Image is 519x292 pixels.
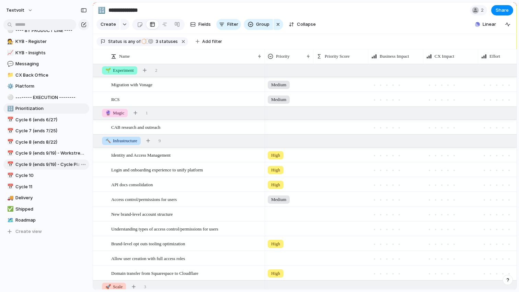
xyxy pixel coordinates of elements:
span: CAB research and outreach [111,123,160,131]
div: 🚚 [7,194,12,202]
span: Shipped [15,206,87,213]
span: CX Back Office [15,72,87,79]
button: 📅 [6,139,13,146]
span: Delivery [15,194,87,201]
button: Collapse [286,19,319,30]
div: 🔢Prioritization [3,103,89,114]
button: Fields [187,19,214,30]
span: Access control/permissions for users [111,195,177,203]
button: Create [96,19,119,30]
span: Filter [227,21,238,28]
div: ⚙️ [7,82,12,90]
a: 🧑‍⚖️KYB - Register [3,36,89,47]
button: 📅 [6,161,13,168]
span: Effort [489,53,500,60]
span: Priority [276,53,290,60]
div: 📈 [7,49,12,57]
button: Share [491,5,513,15]
a: ✅Shipped [3,204,89,214]
button: 🚚 [6,194,13,201]
span: Experiment [105,67,134,74]
div: 🧑‍⚖️ [7,38,12,46]
span: 🌱 [105,68,111,73]
a: 📅Cycle 8 (ends 8/22) [3,137,89,147]
span: CX Impact [435,53,454,60]
a: 📅Cycle 9 (ends 9/19) - Workstreams [3,148,89,158]
a: ⚙️Platform [3,81,89,91]
a: 💬Messaging [3,59,89,69]
span: Infrastructure [105,137,137,144]
span: High [271,167,280,173]
div: 📅 [7,172,12,180]
a: 📅Cycle 11 [3,182,89,192]
span: Business Impact [380,53,409,60]
span: High [271,240,280,247]
span: Cycle 7 (ends 7/25) [15,127,87,134]
span: Medium [271,96,286,103]
span: Share [496,7,509,14]
span: textvolt [6,7,24,14]
span: Add filter [202,38,222,45]
span: any of [127,38,140,45]
span: Create [101,21,116,28]
span: Fields [198,21,211,28]
span: Group [256,21,269,28]
button: 💬 [6,60,13,67]
div: 📅 [7,138,12,146]
div: 🔢 [7,105,12,113]
div: ✅ [7,205,12,213]
a: 🗺️Roadmap [3,215,89,225]
div: 🔢 [98,5,105,15]
span: New brand-level account structure [111,210,173,218]
span: Roadmap [15,217,87,224]
a: 📁CX Back Office [3,70,89,80]
button: Group [244,19,273,30]
button: 📅 [6,127,13,134]
span: Cycle 6 (ends 6/27) [15,116,87,123]
button: Linear [472,19,499,30]
a: 🚚Delivery [3,193,89,203]
span: -------- EXECUTION -------- [15,94,87,101]
button: Create view [3,226,89,237]
span: API docs consolidation [111,180,153,188]
button: 3 statuses [141,38,179,45]
span: 🔨 [105,138,111,143]
span: Understanding types of access control/permissions for users [111,225,218,233]
span: Prioritization [15,105,87,112]
span: Collapse [297,21,316,28]
button: 📈 [6,49,13,56]
div: ⚪ [7,26,12,34]
span: Magic [105,110,124,116]
span: Create view [15,228,42,235]
span: High [271,181,280,188]
span: Platform [15,83,87,90]
div: 💬 [7,60,12,68]
button: ⚪ [6,94,13,101]
a: 📅Cycle 7 (ends 7/25) [3,126,89,136]
div: ⚪---- BY PRODUCT LINE ---- [3,25,89,36]
div: 📅 [7,160,12,168]
a: 📅Cycle 10 [3,170,89,181]
button: ⚙️ [6,83,13,90]
span: High [271,152,280,159]
div: ⚪ [7,93,12,101]
span: 1 [146,110,148,116]
span: KYB - Insights [15,49,87,56]
button: 📅 [6,172,13,179]
div: 📁 [7,71,12,79]
span: Medium [271,196,286,203]
span: Cycle 8 (ends 8/22) [15,139,87,146]
button: ✅ [6,206,13,213]
span: Allow user creation with full access roles [111,254,185,262]
span: KYB - Register [15,38,87,45]
button: 🔢 [96,5,107,16]
div: 📅 [7,149,12,157]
